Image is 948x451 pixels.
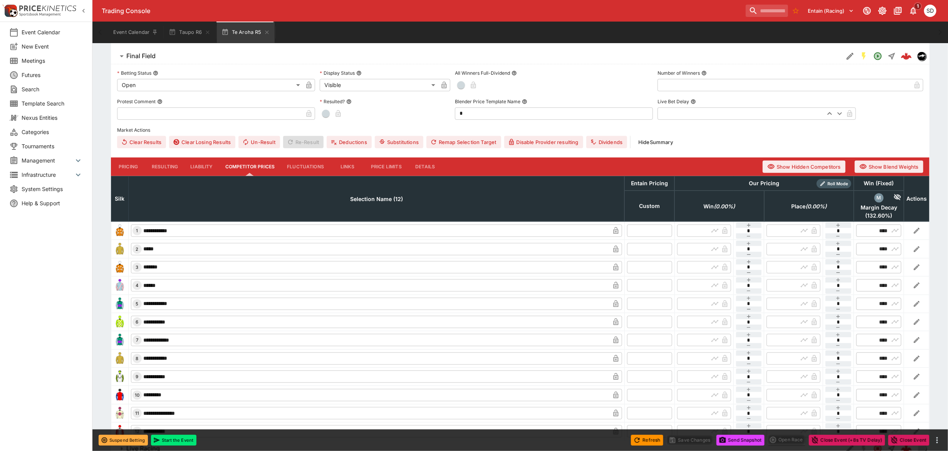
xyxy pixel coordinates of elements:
button: Links [330,158,365,176]
button: HideSummary [634,136,678,148]
th: Custom [624,191,675,221]
span: New Event [22,42,83,50]
span: Margin Decay [856,204,901,211]
span: Win(0.00%) [695,202,744,211]
button: Stuart Dibb [922,2,939,19]
button: Resulted? [346,99,352,104]
span: System Settings [22,185,83,193]
div: Show/hide Price Roll mode configuration. [817,179,851,188]
span: Un-Result [238,136,280,148]
p: Betting Status [117,70,151,76]
span: Event Calendar [22,28,83,36]
span: 2 [134,246,140,252]
p: Resulted? [320,98,345,105]
p: Protest Comment [117,98,156,105]
button: more [933,436,942,445]
div: split button [768,434,806,445]
span: Tournaments [22,142,83,150]
button: Protest Comment [157,99,163,104]
img: runner 12 [114,425,126,438]
em: ( 0.00 %) [805,202,827,211]
button: Send Snapshot [716,435,765,446]
button: Connected to PK [860,4,874,18]
button: Documentation [891,4,905,18]
button: Liability [184,158,219,176]
button: Price Limits [365,158,408,176]
span: 1 [135,228,140,233]
button: Blender Price Template Name [522,99,527,104]
button: Taupo R6 [164,22,215,43]
img: runner 6 [114,316,126,328]
button: Deductions [327,136,372,148]
button: Show Blend Weights [855,161,923,173]
p: All Winners Full-Dividend [455,70,510,76]
button: Dividends [586,136,627,148]
div: Our Pricing [746,179,782,188]
span: Place(0.00%) [783,202,835,211]
input: search [746,5,788,17]
button: Open [871,49,885,63]
img: logo-cerberus--red.svg [901,51,912,62]
em: ( 0.00 %) [714,202,735,211]
button: Notifications [906,4,920,18]
span: 5 [134,301,140,307]
th: Entain Pricing [624,176,675,191]
div: Trading Console [102,7,743,15]
button: Display Status [356,70,362,76]
span: 12 [133,429,141,434]
span: 1 [914,2,922,10]
div: Stuart Dibb [924,5,936,17]
span: 11 [134,411,141,416]
p: Blender Price Template Name [455,98,520,105]
button: Te Aroha R5 [217,22,275,43]
button: Straight [885,49,899,63]
p: Number of Winners [658,70,700,76]
button: Live Bet Delay [691,99,696,104]
span: 3 [134,265,140,270]
span: 10 [133,392,141,398]
h6: Final Field [126,52,156,60]
button: Show Hidden Competitors [763,161,846,173]
span: Template Search [22,99,83,107]
div: 47261946-2f5a-441c-8218-bd55def7ed5c [901,51,912,62]
span: 8 [134,356,140,361]
th: Win (Fixed) [854,176,904,191]
button: Clear Results [117,136,166,148]
img: runner 10 [114,389,126,401]
span: Meetings [22,57,83,65]
span: 6 [134,319,140,325]
svg: Open [873,52,883,61]
button: Fluctuations [281,158,330,176]
a: 47261946-2f5a-441c-8218-bd55def7ed5c [899,49,914,64]
button: Pricing [111,158,146,176]
button: Event Calendar [109,22,163,43]
img: PriceKinetics [19,5,76,11]
button: Suspend Betting [99,435,148,446]
img: runner 1 [114,225,126,237]
button: Final Field [111,49,843,64]
button: Remap Selection Target [426,136,501,148]
button: Number of Winners [701,70,707,76]
span: 7 [134,337,140,343]
span: Nexus Entities [22,114,83,122]
button: Toggle light/dark mode [876,4,889,18]
span: 4 [134,283,140,288]
span: Selection Name (12) [342,194,411,204]
img: runner 9 [114,371,126,383]
img: runner 2 [114,243,126,255]
img: runner 8 [114,352,126,365]
div: Hide Competitor [884,193,902,203]
div: Open [117,79,303,91]
label: Market Actions [117,124,923,136]
button: Start the Event [151,435,196,446]
img: PriceKinetics Logo [2,3,18,18]
img: runner 5 [114,298,126,310]
img: runner 7 [114,334,126,346]
button: Close Event [888,435,930,446]
span: Search [22,85,83,93]
th: Silk [111,176,129,221]
button: Clear Losing Results [169,136,235,148]
button: Details [408,158,443,176]
span: Roll Mode [824,181,851,187]
span: ( 132.60 %) [856,212,901,219]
